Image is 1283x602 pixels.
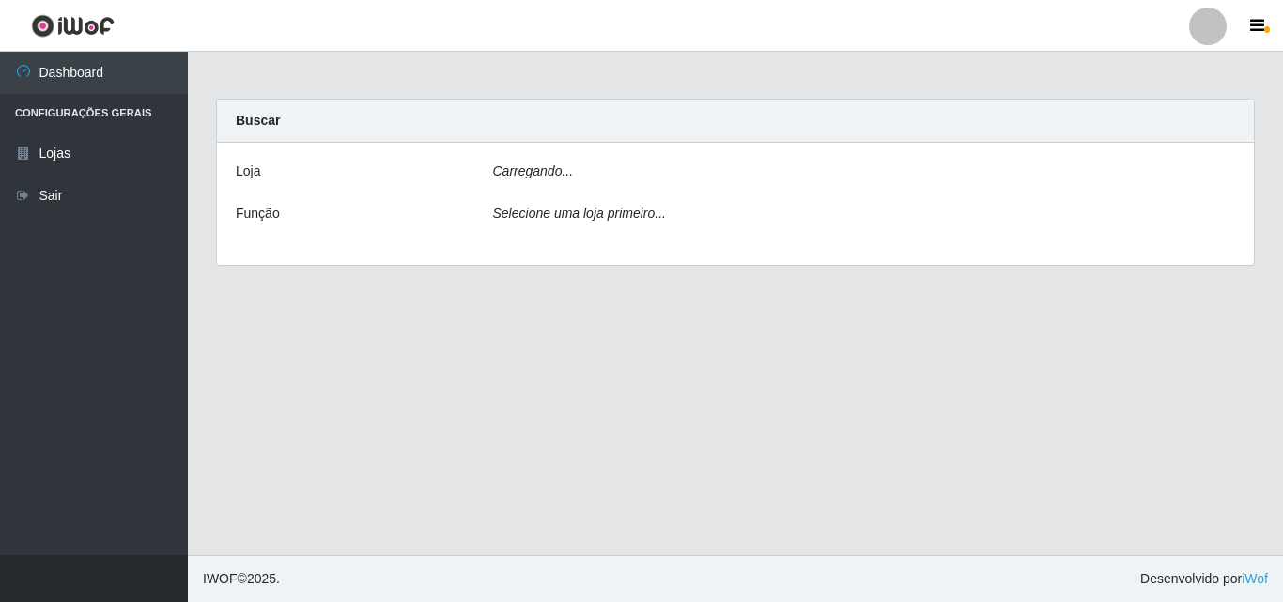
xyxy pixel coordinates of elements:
[236,162,260,181] label: Loja
[203,571,238,586] span: IWOF
[203,569,280,589] span: © 2025 .
[1140,569,1268,589] span: Desenvolvido por
[493,206,666,221] i: Selecione uma loja primeiro...
[236,113,280,128] strong: Buscar
[493,163,574,178] i: Carregando...
[31,14,115,38] img: CoreUI Logo
[1242,571,1268,586] a: iWof
[236,204,280,224] label: Função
